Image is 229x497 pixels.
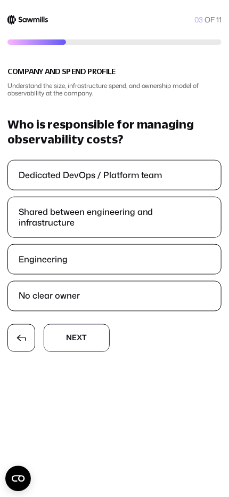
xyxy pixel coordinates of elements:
label: Engineering [8,245,222,274]
button: Previous question [7,324,35,352]
span: OF [203,14,216,25]
h3: Who is responsible for managing observability costs? [7,117,222,148]
h2: Company and Spend Profile [7,64,222,79]
span: 03 [194,14,203,25]
label: Dedicated DevOps / Platform team [8,161,222,190]
p: Understand the size, infrastructure spend, and ownership model of observability at the company. [7,82,222,98]
button: Open CMP widget [5,466,31,492]
span: 11 [216,14,222,25]
label: No clear owner [8,282,222,311]
label: Shared between engineering and infrastructure [8,197,222,237]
